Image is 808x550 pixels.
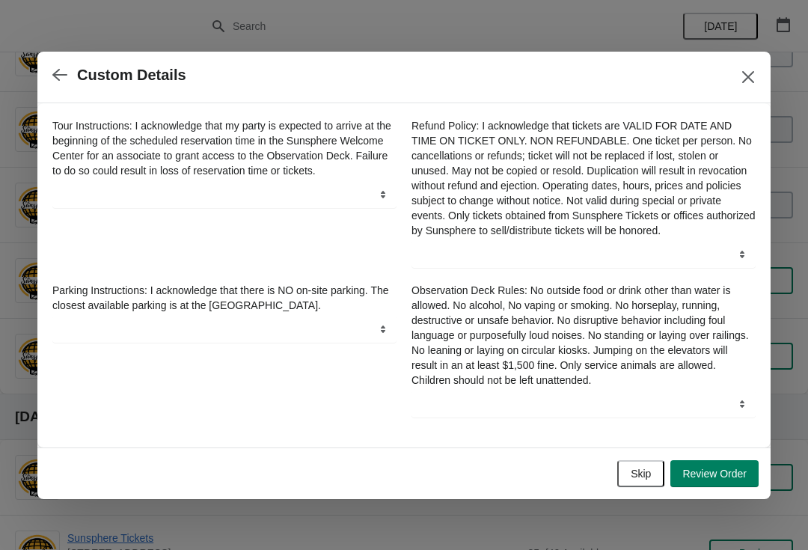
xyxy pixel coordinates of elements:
label: Observation Deck Rules: No outside food or drink other than water is allowed. No alcohol, No vapi... [411,283,756,388]
h2: Custom Details [77,67,186,84]
label: Refund Policy: I acknowledge that tickets are VALID FOR DATE AND TIME ON TICKET ONLY. NON REFUNDA... [411,118,756,238]
button: Review Order [670,460,759,487]
span: Skip [631,468,651,480]
span: Review Order [682,468,747,480]
button: Skip [617,460,664,487]
label: Parking Instructions: I acknowledge that there is NO on-site parking. The closest available parki... [52,283,397,313]
button: Close [735,64,762,91]
label: Tour Instructions: I acknowledge that my party is expected to arrive at the beginning of the sche... [52,118,397,178]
